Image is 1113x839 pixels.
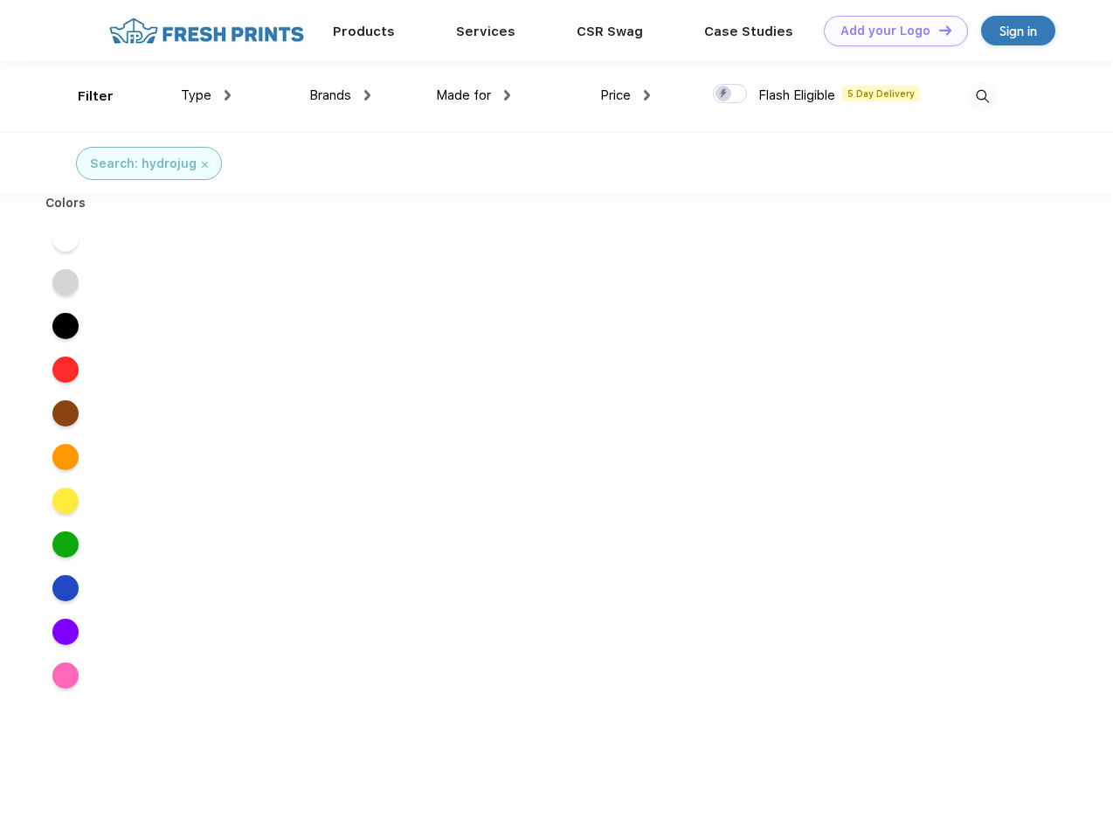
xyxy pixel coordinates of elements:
[644,90,650,101] img: dropdown.png
[504,90,510,101] img: dropdown.png
[758,87,835,103] span: Flash Eligible
[939,25,951,35] img: DT
[104,16,309,46] img: fo%20logo%202.webp
[840,24,930,38] div: Add your Logo
[364,90,370,101] img: dropdown.png
[32,194,100,212] div: Colors
[600,87,631,103] span: Price
[333,24,395,39] a: Products
[225,90,231,101] img: dropdown.png
[202,162,208,168] img: filter_cancel.svg
[981,16,1055,45] a: Sign in
[436,87,491,103] span: Made for
[181,87,211,103] span: Type
[90,155,197,173] div: Search: hydrojug
[309,87,351,103] span: Brands
[842,86,920,101] span: 5 Day Delivery
[968,82,997,111] img: desktop_search.svg
[78,87,114,107] div: Filter
[999,21,1037,41] div: Sign in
